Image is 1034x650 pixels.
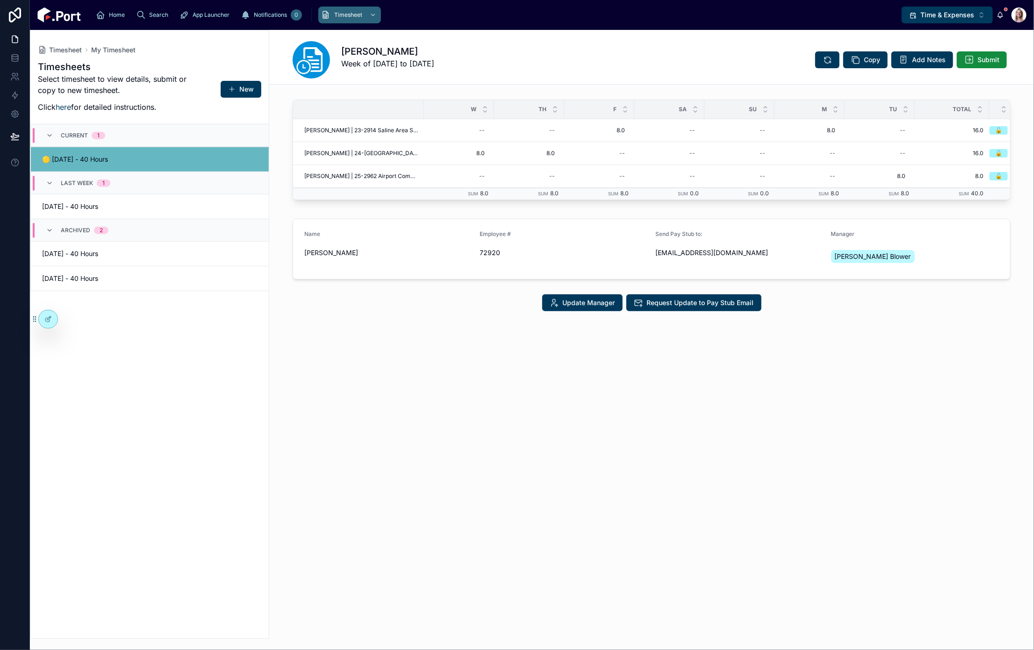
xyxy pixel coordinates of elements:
span: Employee # [480,230,511,237]
a: Timesheet [38,45,82,55]
button: Submit [957,51,1007,68]
button: Add Notes [891,51,953,68]
a: here [56,102,71,112]
a: [DATE] - 40 Hours [31,241,269,266]
span: Archived [61,227,90,234]
div: -- [619,150,625,157]
span: 🟡 [DATE] - 40 Hours [42,155,144,164]
span: 8.0 [480,190,488,197]
div: -- [549,127,555,134]
a: App Launcher [177,7,236,23]
div: -- [900,150,905,157]
span: Notifications [254,11,287,19]
div: -- [760,172,765,180]
div: -- [619,172,625,180]
small: Sum [748,191,758,196]
div: -- [760,150,765,157]
span: Home [109,11,125,19]
span: Total [953,106,971,113]
span: [DATE] - 40 Hours [42,274,144,283]
span: M [822,106,827,113]
span: 0.0 [760,190,769,197]
span: 16.0 [920,127,984,134]
button: Update Manager [542,294,623,311]
span: 8.0 [433,150,485,157]
span: Last Week [61,179,93,187]
span: 8.0 [831,190,839,197]
a: [DATE] - 40 Hours [31,266,269,291]
h1: [PERSON_NAME] [341,45,434,58]
span: Search [149,11,168,19]
a: [DATE] - 40 Hours [31,194,269,219]
div: 🔓 [995,126,1002,135]
span: App Launcher [193,11,230,19]
small: Sum [468,191,478,196]
small: Sum [678,191,688,196]
span: 8.0 [920,172,984,180]
span: Request Update to Pay Stub Email [647,298,754,307]
div: -- [689,150,695,157]
small: Sum [959,191,969,196]
span: Submit [977,55,999,64]
span: 8.0 [854,172,905,180]
span: [PERSON_NAME] | 23-2914 Saline Area Schools 2022 Bond Program | 702 A | PROJECT DIRECTOR [304,127,418,134]
span: W [471,106,476,113]
span: Name [304,230,320,237]
div: 1 [102,179,105,187]
div: 🔓 [995,172,1002,180]
p: Click for detailed instructions. [38,101,191,113]
span: [PERSON_NAME] [304,248,473,257]
button: Request Update to Pay Stub Email [626,294,761,311]
span: [PERSON_NAME] | 25-2962 Airport Community Schools 2024 Bond Pr | 702 A | PD / MSL [304,172,418,180]
div: -- [689,127,695,134]
button: Select Button [902,7,993,23]
a: Timesheet [318,7,381,23]
span: Th [539,106,546,113]
small: Sum [538,191,548,196]
small: Sum [608,191,618,196]
span: Time & Expenses [920,10,974,20]
span: 16.0 [920,150,984,157]
span: 72920 [480,248,648,257]
span: [DATE] - 40 Hours [42,202,144,211]
span: 8.0 [620,190,629,197]
button: Copy [843,51,888,68]
span: Sa [679,106,687,113]
div: 2 [100,227,103,234]
span: 8.0 [503,150,555,157]
span: [EMAIL_ADDRESS][DOMAIN_NAME] [655,248,824,257]
span: 8.0 [574,127,625,134]
div: 0 [291,9,302,21]
div: -- [549,172,555,180]
span: Timesheet [334,11,362,19]
button: New [221,81,261,98]
span: Current [61,132,88,139]
span: [PERSON_NAME] | 24-[GEOGRAPHIC_DATA] 2024 Bldg & Site | 702 A | PD / MSL [304,150,418,157]
a: Home [93,7,131,23]
div: -- [479,172,485,180]
span: Manager [831,230,855,237]
a: Search [133,7,175,23]
img: App logo [37,7,81,22]
span: Add Notes [912,55,946,64]
span: Update Manager [563,298,615,307]
span: 0.0 [690,190,699,197]
div: -- [760,127,765,134]
span: 8.0 [550,190,559,197]
small: Sum [889,191,899,196]
span: Copy [864,55,880,64]
div: 1 [97,132,100,139]
h1: Timesheets [38,60,191,73]
span: 40.0 [971,190,984,197]
div: -- [479,127,485,134]
span: Send Pay Stub to: [655,230,703,237]
a: My Timesheet [91,45,136,55]
span: 8.0 [784,127,835,134]
p: Week of [DATE] to [DATE] [341,58,434,69]
a: Notifications0 [238,7,305,23]
span: Timesheet [49,45,82,55]
div: 🔓 [995,149,1002,157]
div: -- [689,172,695,180]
